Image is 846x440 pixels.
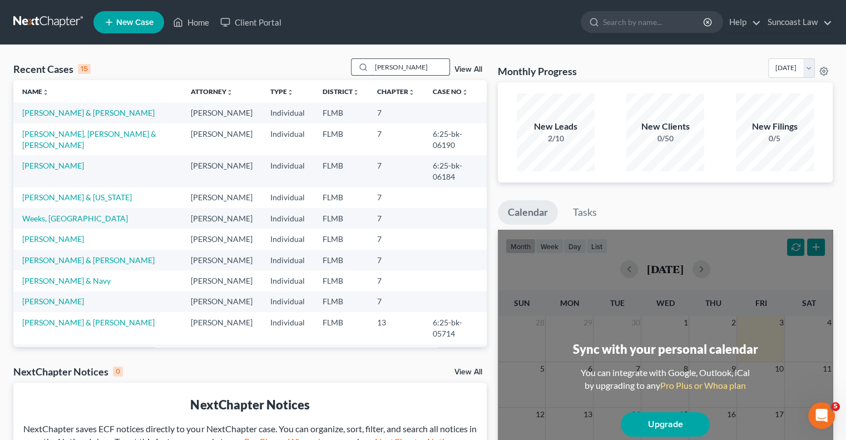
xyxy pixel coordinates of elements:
a: [PERSON_NAME] & [PERSON_NAME] [22,108,155,117]
a: Nameunfold_more [22,87,49,96]
a: [PERSON_NAME] & [PERSON_NAME] [22,318,155,327]
a: [PERSON_NAME] & Navy [22,276,111,285]
div: 0/5 [736,133,814,144]
div: 2/10 [517,133,595,144]
td: FLMB [313,344,368,376]
td: FLMB [313,229,368,249]
td: 7 [368,102,423,123]
td: Individual [261,102,313,123]
td: Individual [261,291,313,312]
td: [PERSON_NAME] [181,208,261,229]
a: [PERSON_NAME] [22,161,84,170]
td: 6:25-bk-05714 [423,312,486,344]
td: [PERSON_NAME] [181,344,261,376]
a: Help [724,12,761,32]
a: Client Portal [215,12,287,32]
td: 7 [368,123,423,155]
td: [PERSON_NAME] [181,312,261,344]
a: Attorneyunfold_more [190,87,232,96]
td: FLMB [313,208,368,229]
td: 6:25-bk-06184 [423,155,486,187]
div: 0 [113,367,123,377]
td: [PERSON_NAME] [181,102,261,123]
a: Home [167,12,215,32]
td: FLMB [313,270,368,291]
td: FLMB [313,102,368,123]
td: Individual [261,208,313,229]
a: Tasks [563,200,607,225]
div: New Leads [517,120,595,133]
td: 13 [368,312,423,344]
td: Individual [261,187,313,208]
div: NextChapter Notices [22,396,478,413]
i: unfold_more [408,89,414,96]
td: FLMB [313,312,368,344]
td: FLMB [313,187,368,208]
td: FLMB [313,291,368,312]
td: Individual [261,270,313,291]
a: Districtunfold_more [322,87,359,96]
td: [PERSON_NAME] [181,123,261,155]
i: unfold_more [226,89,232,96]
a: Typeunfold_more [270,87,293,96]
div: Sync with your personal calendar [572,340,758,358]
td: [PERSON_NAME] [181,250,261,270]
td: 7 [368,208,423,229]
td: 3:25-bk-03375 [423,344,486,376]
td: 7 [368,344,423,376]
span: New Case [116,18,154,27]
td: 7 [368,155,423,187]
a: Weeks, [GEOGRAPHIC_DATA] [22,214,128,223]
iframe: Intercom live chat [808,402,835,429]
div: 15 [78,64,91,74]
td: 7 [368,229,423,249]
td: Individual [261,123,313,155]
div: NextChapter Notices [13,365,123,378]
td: Individual [261,155,313,187]
a: Suncoast Law [762,12,832,32]
td: FLMB [313,155,368,187]
td: [PERSON_NAME] [181,187,261,208]
i: unfold_more [461,89,468,96]
i: unfold_more [352,89,359,96]
td: Individual [261,229,313,249]
input: Search by name... [372,59,449,75]
td: 6:25-bk-06190 [423,123,486,155]
td: FLMB [313,250,368,270]
td: [PERSON_NAME] [181,155,261,187]
a: Upgrade [621,412,710,437]
td: 7 [368,187,423,208]
td: [PERSON_NAME] [181,270,261,291]
td: 7 [368,250,423,270]
a: Chapterunfold_more [377,87,414,96]
td: Individual [261,344,313,376]
span: 5 [831,402,840,411]
a: [PERSON_NAME], [PERSON_NAME] & [PERSON_NAME] [22,129,156,150]
h3: Monthly Progress [498,65,577,78]
a: [PERSON_NAME] [22,296,84,306]
a: [PERSON_NAME] & [US_STATE] [22,192,132,202]
div: Recent Cases [13,62,91,76]
a: [PERSON_NAME] & [PERSON_NAME] [22,255,155,265]
a: View All [454,66,482,73]
a: Pro Plus or Whoa plan [660,380,746,390]
a: Calendar [498,200,558,225]
input: Search by name... [603,12,705,32]
td: Individual [261,250,313,270]
a: Case Nounfold_more [432,87,468,96]
td: [PERSON_NAME] [181,291,261,312]
i: unfold_more [286,89,293,96]
div: 0/50 [626,133,704,144]
a: View All [454,368,482,376]
td: 7 [368,291,423,312]
td: FLMB [313,123,368,155]
a: [PERSON_NAME] [22,234,84,244]
i: unfold_more [42,89,49,96]
div: New Clients [626,120,704,133]
td: 7 [368,270,423,291]
td: [PERSON_NAME] [181,229,261,249]
div: You can integrate with Google, Outlook, iCal by upgrading to any [576,367,754,392]
div: New Filings [736,120,814,133]
td: Individual [261,312,313,344]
